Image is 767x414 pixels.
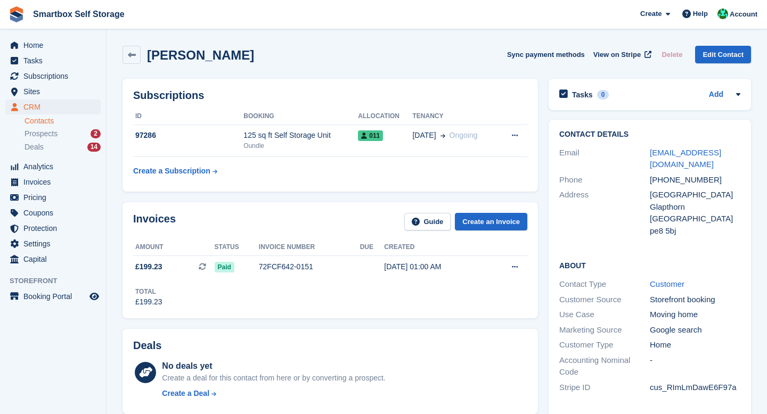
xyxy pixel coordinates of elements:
th: Allocation [358,108,412,125]
div: [GEOGRAPHIC_DATA] [650,189,740,201]
span: [DATE] [412,130,436,141]
div: Customer Type [559,339,650,351]
span: Invoices [23,175,87,189]
div: 14 [87,143,101,152]
a: Create a Subscription [133,161,217,181]
h2: About [559,260,740,270]
span: Paid [215,262,234,272]
img: stora-icon-8386f47178a22dfd0bd8f6a31ec36ba5ce8667c1dd55bd0f319d3a0aa187defe.svg [9,6,25,22]
a: Create an Invoice [455,213,527,230]
span: Deals [25,142,44,152]
th: Status [215,239,259,256]
a: menu [5,53,101,68]
th: Amount [133,239,215,256]
div: Storefront booking [650,294,740,306]
span: Home [23,38,87,53]
th: Tenancy [412,108,497,125]
div: Address [559,189,650,237]
div: Marketing Source [559,324,650,336]
div: Use Case [559,309,650,321]
span: Sites [23,84,87,99]
span: Account [730,9,757,20]
div: Accounting Nominal Code [559,354,650,378]
a: menu [5,69,101,84]
a: menu [5,38,101,53]
th: ID [133,108,243,125]
span: Capital [23,252,87,267]
div: 0 [597,90,609,100]
a: menu [5,205,101,220]
div: Moving home [650,309,740,321]
h2: Invoices [133,213,176,230]
span: Storefront [10,276,106,286]
img: Elinor Shepherd [717,9,728,19]
div: Create a Deal [162,388,209,399]
span: Create [640,9,662,19]
div: 97286 [133,130,243,141]
a: Add [709,89,723,101]
a: menu [5,159,101,174]
a: menu [5,190,101,205]
span: Pricing [23,190,87,205]
a: [EMAIL_ADDRESS][DOMAIN_NAME] [650,148,721,169]
a: Preview store [88,290,101,303]
a: menu [5,100,101,114]
span: Protection [23,221,87,236]
span: Help [693,9,708,19]
div: [DATE] 01:00 AM [384,261,487,272]
span: Analytics [23,159,87,174]
div: 125 sq ft Self Storage Unit [243,130,358,141]
span: Prospects [25,129,58,139]
a: Customer [650,279,684,288]
h2: Tasks [572,90,593,100]
div: cus_RImLmDawE6F97a [650,382,740,394]
span: Subscriptions [23,69,87,84]
div: - [650,354,740,378]
div: pe8 5bj [650,225,740,237]
h2: Subscriptions [133,89,527,102]
div: [GEOGRAPHIC_DATA] [650,213,740,225]
button: Sync payment methods [507,46,585,63]
h2: Contact Details [559,130,740,139]
span: £199.23 [135,261,162,272]
div: Create a Subscription [133,165,210,177]
div: Total [135,287,162,296]
div: Stripe ID [559,382,650,394]
a: menu [5,221,101,236]
th: Due [360,239,385,256]
a: Edit Contact [695,46,751,63]
span: Ongoing [450,131,478,139]
a: Guide [404,213,451,230]
span: CRM [23,100,87,114]
div: Phone [559,174,650,186]
a: menu [5,84,101,99]
a: Deals 14 [25,142,101,153]
div: 2 [91,129,101,138]
a: Create a Deal [162,388,385,399]
a: menu [5,252,101,267]
div: No deals yet [162,360,385,372]
div: Google search [650,324,740,336]
div: Home [650,339,740,351]
a: Smartbox Self Storage [29,5,129,23]
div: Contact Type [559,278,650,291]
th: Created [384,239,487,256]
a: menu [5,175,101,189]
div: Customer Source [559,294,650,306]
div: Oundle [243,141,358,151]
div: Create a deal for this contact from here or by converting a prospect. [162,372,385,384]
span: Coupons [23,205,87,220]
a: menu [5,289,101,304]
span: View on Stripe [593,49,641,60]
span: Booking Portal [23,289,87,304]
button: Delete [657,46,687,63]
div: Glapthorn [650,201,740,213]
div: £199.23 [135,296,162,308]
span: Settings [23,236,87,251]
span: 011 [358,130,383,141]
span: Tasks [23,53,87,68]
h2: Deals [133,340,161,352]
th: Invoice number [259,239,360,256]
div: Email [559,147,650,171]
a: menu [5,236,101,251]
